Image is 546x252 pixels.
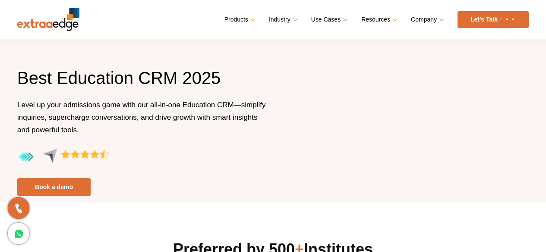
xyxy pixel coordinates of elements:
a: Use Cases [311,13,346,26]
a: Products [224,13,254,26]
img: aggregate-rating-by-users [17,148,109,166]
a: Book a demo [17,178,91,196]
h1: Best Education CRM 2025 [17,67,267,99]
a: Industry [269,13,296,26]
a: Let’s Talk [458,11,529,28]
a: Resources [361,13,396,26]
a: Company [411,13,442,26]
span: Level up your admissions game with our all-in-one Education CRM—simplify inquiries, supercharge c... [17,101,265,134]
